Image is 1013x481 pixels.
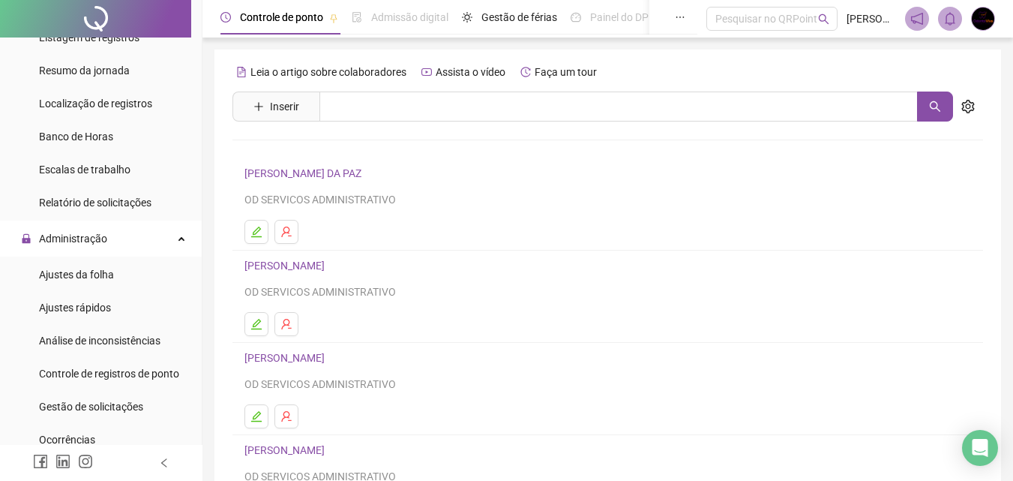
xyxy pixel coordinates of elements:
span: left [159,458,169,468]
span: history [520,67,531,77]
span: [PERSON_NAME] [847,11,896,27]
a: [PERSON_NAME] [244,352,329,364]
span: Listagem de registros [39,32,139,44]
span: Gestão de férias [481,11,557,23]
span: ellipsis [675,12,685,23]
span: clock-circle [220,12,231,23]
span: Resumo da jornada [39,65,130,77]
span: notification [910,12,924,26]
span: Controle de registros de ponto [39,368,179,380]
span: Ajustes da folha [39,269,114,281]
span: Leia o artigo sobre colaboradores [250,66,406,78]
span: instagram [78,454,93,469]
span: Localização de registros [39,98,152,110]
span: linkedin [55,454,70,469]
button: Inserir [241,95,311,119]
span: file-done [352,12,362,23]
span: user-delete [280,226,292,238]
img: 91220 [972,8,994,30]
span: lock [21,233,31,244]
a: [PERSON_NAME] [244,444,329,456]
span: search [818,14,829,25]
span: user-delete [280,410,292,422]
a: [PERSON_NAME] [244,260,329,272]
span: dashboard [571,12,581,23]
span: edit [250,318,262,330]
span: Controle de ponto [240,11,323,23]
span: Assista o vídeo [436,66,505,78]
span: bell [943,12,957,26]
span: Banco de Horas [39,131,113,143]
span: facebook [33,454,48,469]
span: Faça um tour [535,66,597,78]
span: Ajustes rápidos [39,302,111,314]
div: OD SERVICOS ADMINISTRATIVO [244,376,971,392]
span: Painel do DP [590,11,649,23]
span: setting [961,100,975,113]
span: pushpin [329,14,338,23]
div: OD SERVICOS ADMINISTRATIVO [244,284,971,300]
span: Admissão digital [371,11,448,23]
span: user-delete [280,318,292,330]
span: edit [250,226,262,238]
span: Gestão de solicitações [39,401,143,413]
span: sun [462,12,472,23]
span: Escalas de trabalho [39,164,130,176]
span: Administração [39,233,107,245]
span: Ocorrências [39,434,95,446]
a: [PERSON_NAME] DA PAZ [244,167,366,179]
span: plus [253,101,264,112]
span: search [929,101,941,113]
span: Inserir [270,98,299,115]
span: edit [250,410,262,422]
span: youtube [421,67,432,77]
span: Relatório de solicitações [39,197,151,209]
div: OD SERVICOS ADMINISTRATIVO [244,191,971,208]
span: Análise de inconsistências [39,335,160,347]
div: Open Intercom Messenger [962,430,998,466]
span: file-text [236,67,247,77]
